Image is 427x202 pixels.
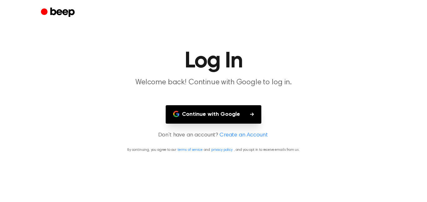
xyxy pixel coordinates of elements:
a: Beep [41,7,76,19]
a: Create an Account [219,131,268,140]
p: Don’t have an account? [8,131,419,140]
button: Continue with Google [166,105,261,124]
a: terms of service [178,148,202,152]
a: privacy policy [211,148,233,152]
p: Welcome back! Continue with Google to log in. [93,77,334,88]
p: By continuing, you agree to our and , and you opt in to receive emails from us. [8,147,419,153]
h1: Log In [53,50,374,72]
